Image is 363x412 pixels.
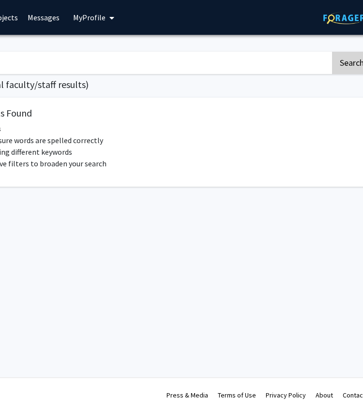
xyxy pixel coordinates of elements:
a: Terms of Use [218,391,256,399]
a: Messages [23,0,64,34]
span: My Profile [73,13,106,22]
a: Press & Media [166,391,208,399]
a: About [316,391,333,399]
a: Privacy Policy [266,391,306,399]
iframe: Chat [7,368,41,405]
